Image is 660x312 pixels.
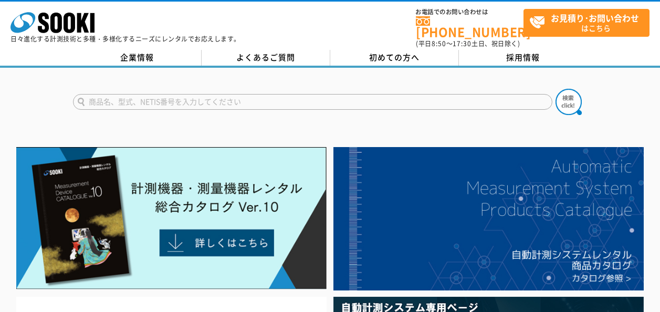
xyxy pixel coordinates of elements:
[16,147,327,289] img: Catalog Ver10
[11,36,240,42] p: 日々進化する計測技術と多種・多様化するニーズにレンタルでお応えします。
[73,94,552,110] input: 商品名、型式、NETIS番号を入力してください
[551,12,639,24] strong: お見積り･お問い合わせ
[523,9,649,37] a: お見積り･お問い合わせはこちら
[333,147,644,290] img: 自動計測システムカタログ
[453,39,472,48] span: 17:30
[529,9,649,36] span: はこちら
[416,9,523,15] span: お電話でのお問い合わせは
[459,50,588,66] a: 採用情報
[432,39,446,48] span: 8:50
[416,39,520,48] span: (平日 ～ 土日、祝日除く)
[73,50,202,66] a: 企業情報
[416,16,523,38] a: [PHONE_NUMBER]
[202,50,330,66] a: よくあるご質問
[369,51,420,63] span: 初めての方へ
[556,89,582,115] img: btn_search.png
[330,50,459,66] a: 初めての方へ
